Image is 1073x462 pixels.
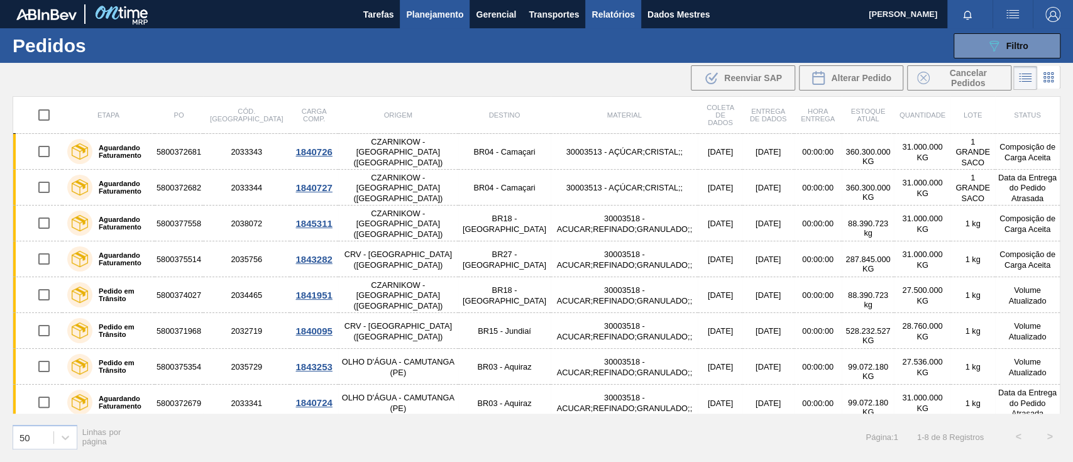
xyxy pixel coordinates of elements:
[231,219,262,229] font: 2038072
[157,399,201,408] font: 5800372679
[907,65,1011,91] div: Cancelar Pedidos em Massa
[708,327,733,336] font: [DATE]
[529,9,579,19] font: Transportes
[965,255,980,265] font: 1 kg
[295,254,332,265] font: 1843282
[965,399,980,408] font: 1 kg
[157,219,201,229] font: 5800377558
[592,9,634,19] font: Relatórios
[902,393,942,413] font: 31.000.000 KG
[998,173,1057,203] font: Data da Entrega do Pedido Atrasada
[708,147,733,157] font: [DATE]
[1008,321,1046,341] font: Volume Atualizado
[802,399,834,408] font: 00:00:00
[999,214,1055,234] font: Composição de Carga Aceita
[463,285,546,305] font: BR18 - [GEOGRAPHIC_DATA]
[607,111,642,119] font: Material
[802,255,834,265] font: 00:00:00
[82,427,121,446] font: Linhas por página
[476,9,516,19] font: Gerencial
[845,183,890,202] font: 360.300.000 KG
[756,327,781,336] font: [DATE]
[99,251,141,267] font: Aguardando Faturamento
[344,250,452,270] font: CRV - [GEOGRAPHIC_DATA] ([GEOGRAPHIC_DATA])
[845,326,890,345] font: 528.232.527 KG
[295,290,332,300] font: 1841951
[999,250,1055,270] font: Composição de Carga Aceita
[557,357,692,377] font: 30003518 - ACUCAR;REFINADO;GRANULADO;;
[999,142,1055,162] font: Composição de Carga Aceita
[708,399,733,408] font: [DATE]
[344,321,452,341] font: CRV - [GEOGRAPHIC_DATA] ([GEOGRAPHIC_DATA])
[848,398,888,417] font: 99.072.180 KG
[902,142,942,162] font: 31.000.000 KG
[557,250,692,270] font: 30003518 - ACUCAR;REFINADO;GRANULADO;;
[801,107,835,123] font: Hora Entrega
[1003,421,1034,453] button: <
[955,173,990,203] font: 1 GRANDE SACO
[231,291,262,300] font: 2034465
[557,285,692,305] font: 30003518 - ACUCAR;REFINADO;GRANULADO;;
[1037,66,1060,90] div: Visão em Cartões
[99,323,135,338] font: Pedido em Trânsito
[1015,431,1021,442] font: <
[13,385,1060,421] a: Aguardando Faturamento58003726792033341OLHO D'ÁGUA - CAMUTANGA (PE)BR03 - Aquiraz30003518 - ACUCA...
[13,170,1060,206] a: Aguardando Faturamento58003726822033344CZARNIKOW - [GEOGRAPHIC_DATA] ([GEOGRAPHIC_DATA])BR04 - Ca...
[157,183,201,192] font: 5800372682
[964,111,982,119] font: Lote
[802,147,834,157] font: 00:00:00
[566,183,683,192] font: 30003513 - AÇÚCAR;CRISTAL;;
[708,363,733,372] font: [DATE]
[210,107,283,123] font: Cód. [GEOGRAPHIC_DATA]
[965,219,980,229] font: 1 kg
[708,255,733,265] font: [DATE]
[954,33,1060,58] button: Filtro
[691,65,795,91] div: Reenviar SAP
[353,173,443,203] font: CZARNIKOW - [GEOGRAPHIC_DATA] ([GEOGRAPHIC_DATA])
[463,250,546,270] font: BR27 - [GEOGRAPHIC_DATA]
[231,147,262,157] font: 2033343
[949,432,984,442] font: Registros
[707,104,734,126] font: Coleta de dados
[893,432,898,442] font: 1
[902,285,942,305] font: 27.500.000 KG
[802,291,834,300] font: 00:00:00
[1005,7,1020,22] img: ações do usuário
[99,216,141,231] font: Aguardando Faturamento
[907,65,1011,91] button: Cancelar Pedidos
[750,107,786,123] font: Entrega de dados
[473,183,535,192] font: BR04 - Camaçari
[231,255,262,265] font: 2035756
[157,363,201,372] font: 5800375354
[802,327,834,336] font: 00:00:00
[342,393,454,413] font: OLHO D'ÁGUA - CAMUTANGA (PE)
[924,432,928,442] font: 8
[13,313,1060,349] a: Pedido em Trânsito58003719682032719CRV - [GEOGRAPHIC_DATA] ([GEOGRAPHIC_DATA])BR15 - Jundiaí30003...
[802,363,834,372] font: 00:00:00
[1047,431,1052,442] font: >
[756,219,781,229] font: [DATE]
[848,219,888,238] font: 88.390.723 kg
[756,399,781,408] font: [DATE]
[917,432,922,442] font: 1
[13,277,1060,313] a: Pedido em Trânsito58003740272034465CZARNIKOW - [GEOGRAPHIC_DATA] ([GEOGRAPHIC_DATA])BR18 - [GEOGR...
[353,209,443,239] font: CZARNIKOW - [GEOGRAPHIC_DATA] ([GEOGRAPHIC_DATA])
[955,137,990,167] font: 1 GRANDE SACO
[99,180,141,195] font: Aguardando Faturamento
[478,327,531,336] font: BR15 - Jundiaí
[99,395,141,410] font: Aguardando Faturamento
[13,35,86,56] font: Pedidos
[353,137,443,167] font: CZARNIKOW - [GEOGRAPHIC_DATA] ([GEOGRAPHIC_DATA])
[1045,7,1060,22] img: Sair
[900,111,945,119] font: Quantidade
[902,214,942,234] font: 31.000.000 KG
[756,183,781,192] font: [DATE]
[97,111,119,119] font: Etapa
[406,9,463,19] font: Planejamento
[756,363,781,372] font: [DATE]
[1006,41,1028,51] font: Filtro
[799,65,903,91] div: Alterar Pedido
[13,349,1060,385] a: Pedido em Trânsito58003753542035729OLHO D'ÁGUA - CAMUTANGA (PE)BR03 - Aquiraz30003518 - ACUCAR;RE...
[477,363,531,372] font: BR03 - Aquiraz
